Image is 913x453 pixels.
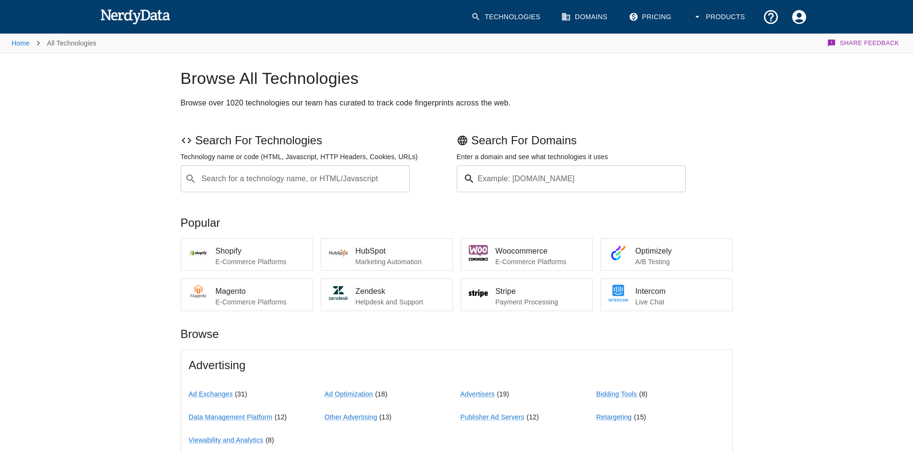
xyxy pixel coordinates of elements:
[235,390,247,398] span: ( 31 )
[496,245,585,257] span: Woocommerce
[461,279,593,311] a: StripePayment Processing
[457,133,733,148] p: Search For Domains
[356,245,445,257] span: HubSpot
[636,245,725,257] span: Optimizely
[634,413,647,421] span: ( 15 )
[596,390,637,398] a: Bidding Tools
[324,390,373,398] a: Ad Optimization
[865,385,901,421] iframe: Drift Widget Chat Controller
[380,413,392,421] span: ( 13 )
[785,3,813,31] button: Account Settings
[623,3,679,31] a: Pricing
[757,3,785,31] button: Support and Documentation
[216,297,305,307] p: E-Commerce Platforms
[181,96,733,110] h2: Browse over 1020 technologies our team has curated to track code fingerprints across the web.
[324,413,377,421] a: Other Advertising
[496,286,585,297] span: Stripe
[12,34,96,53] nav: breadcrumb
[356,297,445,307] p: Helpdesk and Support
[601,238,733,271] a: OptimizelyA/B Testing
[12,39,30,47] a: Home
[496,297,585,307] p: Payment Processing
[601,279,733,311] a: IntercomLive Chat
[639,390,648,398] span: ( 8 )
[181,133,457,148] p: Search For Technologies
[216,245,305,257] span: Shopify
[47,38,96,48] p: All Technologies
[356,257,445,267] p: Marketing Automation
[275,413,287,421] span: ( 12 )
[465,3,548,31] a: Technologies
[356,286,445,297] span: Zendesk
[461,390,495,398] a: Advertisers
[687,3,753,31] button: Products
[266,436,274,444] span: ( 8 )
[457,152,733,162] p: Enter a domain and see what technologies it uses
[375,390,388,398] span: ( 18 )
[189,358,725,373] span: Advertising
[461,413,525,421] a: Publisher Ad Servers
[497,390,509,398] span: ( 19 )
[181,279,313,311] a: MagentoE-Commerce Platforms
[826,34,901,53] button: Share Feedback
[100,7,171,26] img: NerdyData.com
[181,215,733,231] p: Popular
[181,69,733,89] h1: Browse All Technologies
[496,257,585,267] p: E-Commerce Platforms
[636,297,725,307] p: Live Chat
[181,152,457,162] p: Technology name or code (HTML, Javascript, HTTP Headers, Cookies, URLs)
[461,238,593,271] a: WoocommerceE-Commerce Platforms
[181,326,733,342] p: Browse
[321,238,453,271] a: HubSpotMarketing Automation
[216,286,305,297] span: Magento
[596,413,632,421] a: Retargeting
[636,257,725,267] p: A/B Testing
[321,279,453,311] a: ZendeskHelpdesk and Support
[189,390,233,398] a: Ad Exchanges
[216,257,305,267] p: E-Commerce Platforms
[189,413,273,421] a: Data Management Platform
[527,413,539,421] span: ( 12 )
[636,286,725,297] span: Intercom
[189,436,264,444] a: Viewability and Analytics
[555,3,615,31] a: Domains
[181,238,313,271] a: ShopifyE-Commerce Platforms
